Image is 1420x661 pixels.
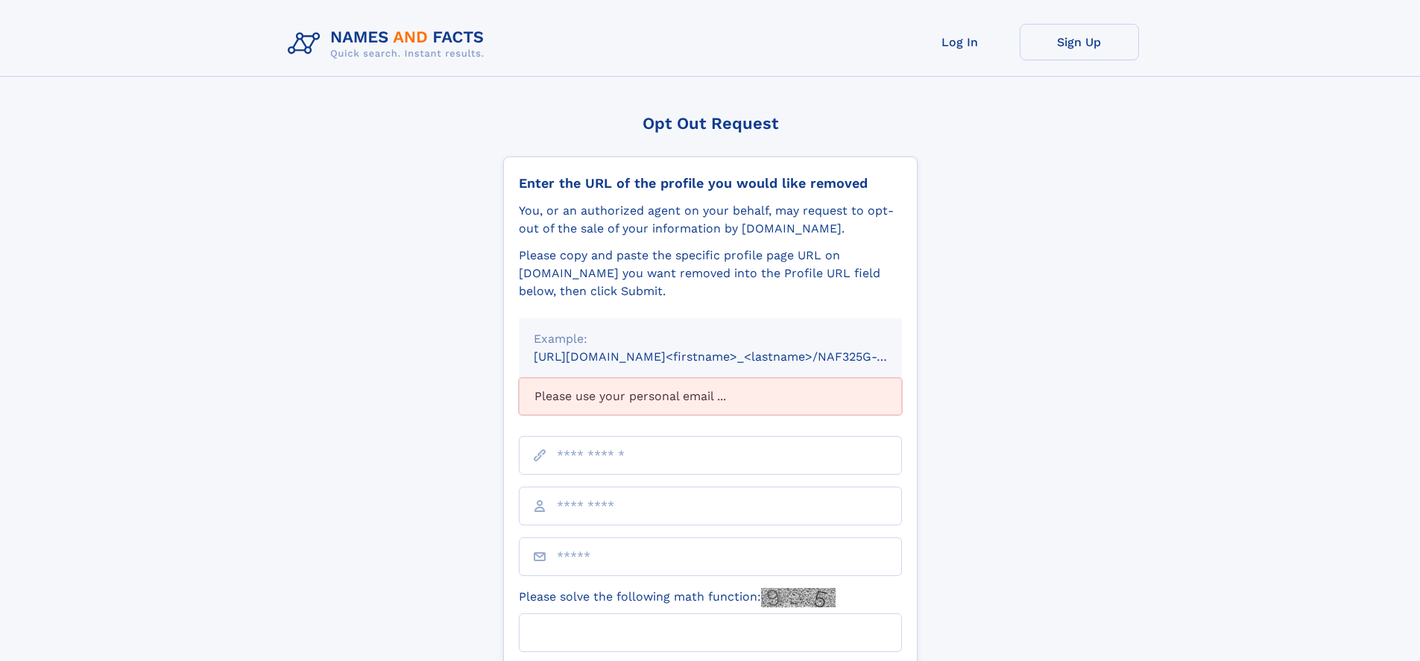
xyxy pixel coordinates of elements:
div: Please use your personal email ... [519,378,902,415]
a: Log In [900,24,1020,60]
div: Opt Out Request [503,114,918,133]
label: Please solve the following math function: [519,588,836,607]
div: Example: [534,330,887,348]
div: You, or an authorized agent on your behalf, may request to opt-out of the sale of your informatio... [519,202,902,238]
a: Sign Up [1020,24,1139,60]
img: Logo Names and Facts [282,24,496,64]
div: Please copy and paste the specific profile page URL on [DOMAIN_NAME] you want removed into the Pr... [519,247,902,300]
div: Enter the URL of the profile you would like removed [519,175,902,192]
small: [URL][DOMAIN_NAME]<firstname>_<lastname>/NAF325G-xxxxxxxx [534,350,930,364]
